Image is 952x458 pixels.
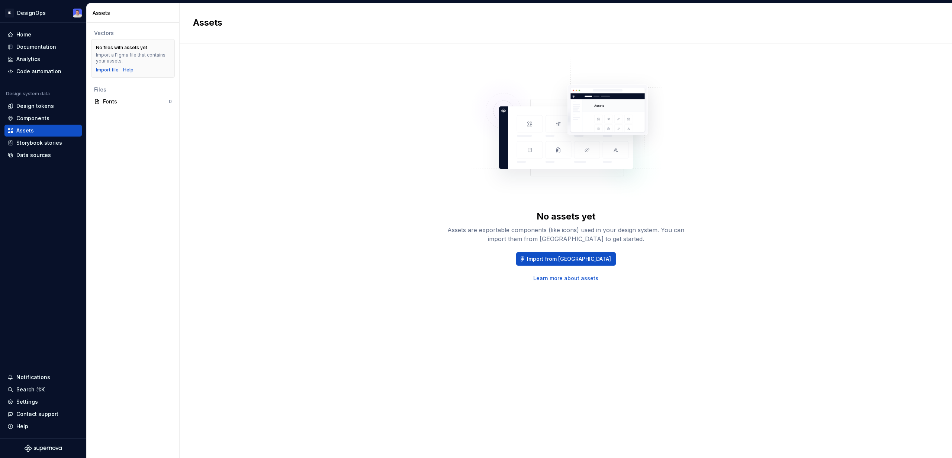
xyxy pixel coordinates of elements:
[4,384,82,395] button: Search ⌘K
[16,115,49,122] div: Components
[94,29,172,37] div: Vectors
[16,374,50,381] div: Notifications
[16,386,45,393] div: Search ⌘K
[16,398,38,406] div: Settings
[16,127,34,134] div: Assets
[4,137,82,149] a: Storybook stories
[16,102,54,110] div: Design tokens
[4,396,82,408] a: Settings
[25,445,62,452] svg: Supernova Logo
[91,96,175,108] a: Fonts0
[4,112,82,124] a: Components
[4,53,82,65] a: Analytics
[169,99,172,105] div: 0
[5,9,14,17] div: ID
[4,41,82,53] a: Documentation
[123,67,134,73] a: Help
[4,420,82,432] button: Help
[16,139,62,147] div: Storybook stories
[16,151,51,159] div: Data sources
[6,91,50,97] div: Design system data
[1,5,85,21] button: IDDesignOpsMauro Berteri
[4,371,82,383] button: Notifications
[527,255,611,263] span: Import from [GEOGRAPHIC_DATA]
[4,29,82,41] a: Home
[16,410,58,418] div: Contact support
[447,225,685,243] div: Assets are exportable components (like icons) used in your design system. You can import them fro...
[4,125,82,137] a: Assets
[93,9,176,17] div: Assets
[17,9,46,17] div: DesignOps
[537,211,595,222] div: No assets yet
[103,98,169,105] div: Fonts
[4,408,82,420] button: Contact support
[96,52,170,64] div: Import a Figma file that contains your assets.
[4,65,82,77] a: Code automation
[96,67,119,73] button: Import file
[516,252,616,266] button: Import from [GEOGRAPHIC_DATA]
[16,43,56,51] div: Documentation
[16,423,28,430] div: Help
[533,275,598,282] a: Learn more about assets
[16,68,61,75] div: Code automation
[16,55,40,63] div: Analytics
[193,17,930,29] h2: Assets
[4,100,82,112] a: Design tokens
[73,9,82,17] img: Mauro Berteri
[94,86,172,93] div: Files
[96,45,147,51] div: No files with assets yet
[4,149,82,161] a: Data sources
[16,31,31,38] div: Home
